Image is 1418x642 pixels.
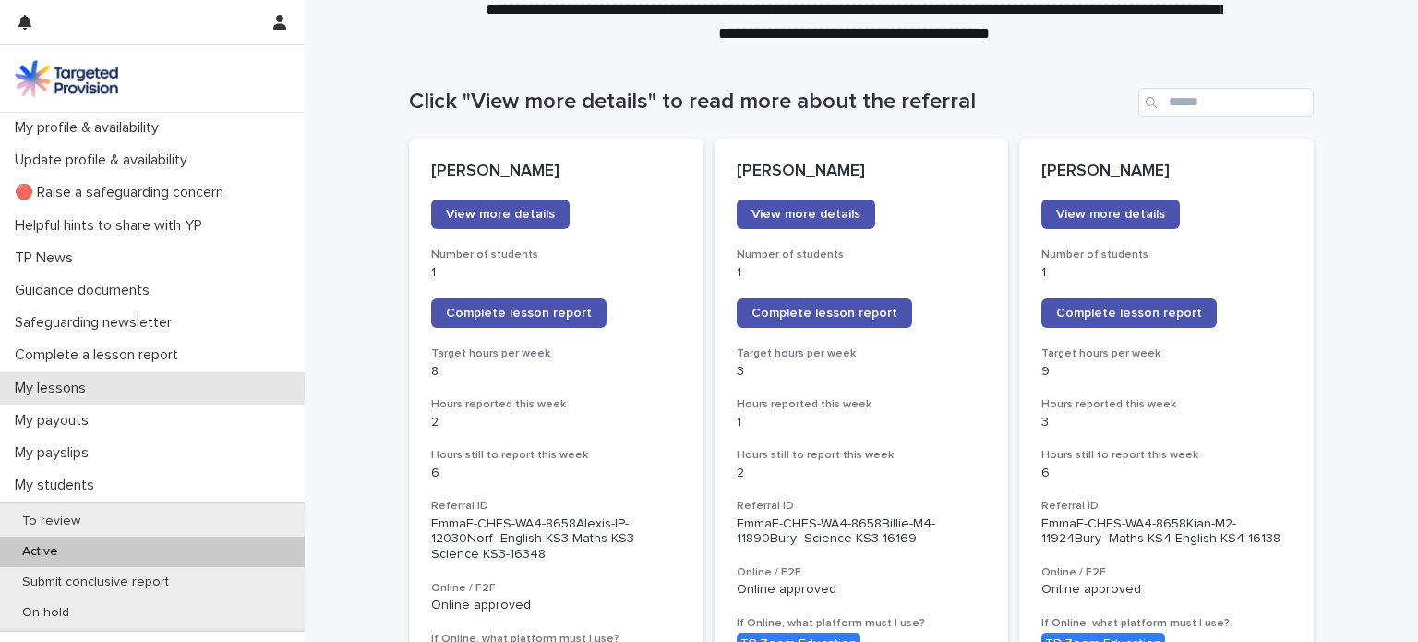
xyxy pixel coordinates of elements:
[1041,265,1292,281] p: 1
[1041,415,1292,430] p: 3
[1041,200,1180,229] a: View more details
[751,307,897,320] span: Complete lesson report
[7,184,238,201] p: 🔴 Raise a safeguarding concern
[737,565,987,580] h3: Online / F2F
[446,208,555,221] span: View more details
[7,151,202,169] p: Update profile & availability
[737,298,912,328] a: Complete lesson report
[7,444,103,462] p: My payslips
[751,208,860,221] span: View more details
[1056,208,1165,221] span: View more details
[737,248,987,262] h3: Number of students
[7,477,109,494] p: My students
[1041,298,1217,328] a: Complete lesson report
[431,466,681,481] p: 6
[7,575,184,590] p: Submit conclusive report
[1041,346,1292,361] h3: Target hours per week
[7,346,193,364] p: Complete a lesson report
[7,282,164,299] p: Guidance documents
[431,162,681,182] p: [PERSON_NAME]
[431,581,681,596] h3: Online / F2F
[737,616,987,631] h3: If Online, what platform must I use?
[737,265,987,281] p: 1
[1041,248,1292,262] h3: Number of students
[737,415,987,430] p: 1
[737,499,987,514] h3: Referral ID
[737,466,987,481] p: 2
[1041,565,1292,580] h3: Online / F2F
[431,448,681,463] h3: Hours still to report this week
[431,265,681,281] p: 1
[7,605,84,621] p: On hold
[7,412,103,430] p: My payouts
[1041,466,1292,481] p: 6
[1041,162,1292,182] p: [PERSON_NAME]
[7,544,73,560] p: Active
[1041,582,1292,598] p: Online approved
[7,380,101,397] p: My lessons
[431,248,681,262] h3: Number of students
[431,298,607,328] a: Complete lesson report
[15,60,118,97] img: M5nRWzHhSzIhMunXDL62
[1056,307,1202,320] span: Complete lesson report
[7,119,174,137] p: My profile & availability
[431,397,681,412] h3: Hours reported this week
[7,249,88,267] p: TP News
[7,514,95,529] p: To review
[431,499,681,514] h3: Referral ID
[1041,516,1292,548] p: EmmaE-CHES-WA4-8658Kian-M2-11924Bury--Maths KS4 English KS4-16138
[737,346,987,361] h3: Target hours per week
[1041,616,1292,631] h3: If Online, what platform must I use?
[1138,88,1314,117] input: Search
[1041,499,1292,514] h3: Referral ID
[431,364,681,380] p: 8
[409,89,1131,115] h1: Click "View more details" to read more about the referral
[431,598,681,613] p: Online approved
[737,364,987,380] p: 3
[7,217,217,235] p: Helpful hints to share with YP
[737,516,987,548] p: EmmaE-CHES-WA4-8658Billie-M4-11890Bury--Science KS3-16169
[1041,364,1292,380] p: 9
[737,582,987,598] p: Online approved
[737,448,987,463] h3: Hours still to report this week
[737,162,987,182] p: [PERSON_NAME]
[737,397,987,412] h3: Hours reported this week
[431,516,681,563] p: EmmaE-CHES-WA4-8658Alexis-IP-12030Norf--English KS3 Maths KS3 Science KS3-16348
[1041,448,1292,463] h3: Hours still to report this week
[431,200,570,229] a: View more details
[7,314,186,332] p: Safeguarding newsletter
[446,307,592,320] span: Complete lesson report
[737,200,875,229] a: View more details
[431,346,681,361] h3: Target hours per week
[1041,397,1292,412] h3: Hours reported this week
[431,415,681,430] p: 2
